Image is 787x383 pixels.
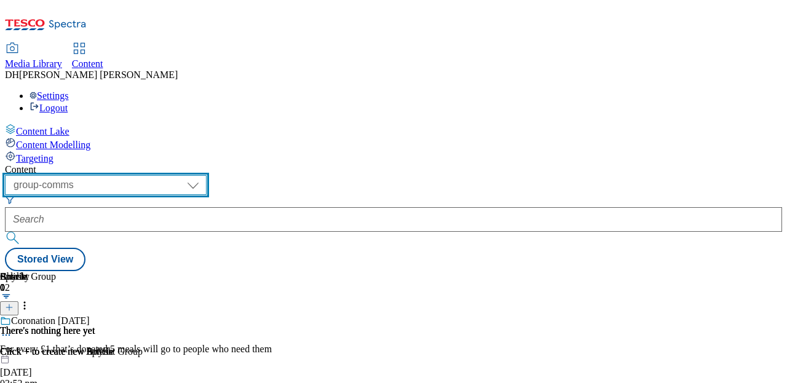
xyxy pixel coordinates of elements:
[16,140,90,150] span: Content Modelling
[5,248,85,271] button: Stored View
[5,195,15,205] svg: Search Filters
[19,69,178,80] span: [PERSON_NAME] [PERSON_NAME]
[5,44,62,69] a: Media Library
[5,124,782,137] a: Content Lake
[30,90,69,101] a: Settings
[5,164,782,175] div: Content
[5,69,19,80] span: DH
[16,153,53,164] span: Targeting
[72,58,103,69] span: Content
[5,207,782,232] input: Search
[5,58,62,69] span: Media Library
[30,103,68,113] a: Logout
[5,137,782,151] a: Content Modelling
[72,44,103,69] a: Content
[5,151,782,164] a: Targeting
[16,126,69,136] span: Content Lake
